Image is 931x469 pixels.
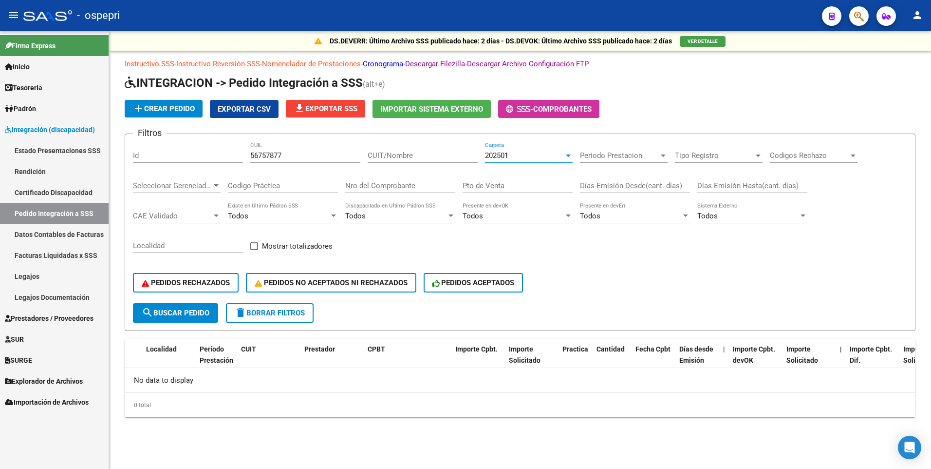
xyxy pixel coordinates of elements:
button: Exportar SSS [286,100,365,117]
datatable-header-cell: | [836,339,846,382]
span: Exportar CSV [218,105,271,114]
datatable-header-cell: Prestador [300,339,364,382]
button: Buscar Pedido [133,303,218,323]
mat-icon: menu [8,9,19,21]
p: DS.DEVERR: Último Archivo SSS publicado hace: 2 días - DS.DEVOK: Último Archivo SSS publicado hac... [330,36,672,46]
div: Open Intercom Messenger [898,436,921,459]
button: Borrar Filtros [226,303,314,323]
span: Importe Cpbt. [455,345,498,353]
span: Importe Solicitado [509,345,540,364]
mat-icon: delete [235,307,246,318]
span: Cantidad [596,345,625,353]
mat-icon: add [132,102,144,114]
a: Descargar Filezilla [405,59,465,68]
span: INTEGRACION -> Pedido Integración a SSS [125,76,363,90]
datatable-header-cell: Días desde Emisión [675,339,719,382]
span: VER DETALLE [688,39,718,44]
span: Practica [562,345,588,353]
span: PEDIDOS ACEPTADOS [432,278,515,287]
datatable-header-cell: Localidad [142,339,196,382]
span: - [506,105,533,114]
button: PEDIDOS ACEPTADOS [424,273,523,293]
mat-icon: person [912,9,923,21]
span: Borrar Filtros [235,309,305,317]
datatable-header-cell: Importe Cpbt. Dif. [846,339,899,382]
span: Integración (discapacidad) [5,124,95,135]
datatable-header-cell: Importe Solicitado [505,339,559,382]
a: Descargar Archivo Configuración FTP [467,59,589,68]
span: PEDIDOS RECHAZADOS [142,278,230,287]
span: Localidad [146,345,177,353]
span: Importar Sistema Externo [380,105,483,114]
mat-icon: search [142,307,153,318]
mat-icon: file_download [294,102,305,114]
span: Explorador de Archivos [5,376,83,387]
span: CAE Validado [133,212,212,220]
span: Fecha Cpbt [635,345,670,353]
span: Exportar SSS [294,104,357,113]
span: Importe Cpbt. Dif. [850,345,892,364]
h3: Filtros [133,126,167,140]
datatable-header-cell: Practica [559,339,593,382]
datatable-header-cell: Importe Cpbt. devOK [729,339,782,382]
a: Nomenclador de Prestaciones [262,59,361,68]
span: Prestadores / Proveedores [5,313,93,324]
span: Tesorería [5,82,42,93]
span: Comprobantes [533,105,592,114]
span: | [840,345,842,353]
span: Todos [697,212,718,220]
datatable-header-cell: Fecha Cpbt [632,339,675,382]
span: Importación de Archivos [5,397,89,408]
span: Buscar Pedido [142,309,209,317]
a: Cronograma [363,59,403,68]
span: Período Prestación [200,345,233,364]
span: | [723,345,725,353]
span: Tipo Registro [675,151,754,160]
span: Padrón [5,103,36,114]
span: Importe Solicitado devOK [786,345,818,375]
span: Codigos Rechazo [770,151,849,160]
button: Importar Sistema Externo [372,100,491,118]
div: 0 total [125,393,915,417]
span: CPBT [368,345,385,353]
span: Periodo Prestacion [580,151,659,160]
button: PEDIDOS NO ACEPTADOS NI RECHAZADOS [246,273,416,293]
button: Crear Pedido [125,100,203,117]
datatable-header-cell: Período Prestación [196,339,237,382]
span: SUR [5,334,24,345]
datatable-header-cell: Importe Cpbt. [451,339,505,382]
datatable-header-cell: CPBT [364,339,451,382]
p: - - - - - [125,59,915,69]
span: Prestador [304,345,335,353]
datatable-header-cell: Cantidad [593,339,632,382]
span: PEDIDOS NO ACEPTADOS NI RECHAZADOS [255,278,408,287]
button: PEDIDOS RECHAZADOS [133,273,239,293]
span: Días desde Emisión [679,345,713,364]
span: Importe Cpbt. devOK [733,345,775,364]
span: 202501 [485,151,508,160]
span: Mostrar totalizadores [262,240,333,252]
span: Inicio [5,61,30,72]
button: -Comprobantes [498,100,599,118]
a: Instructivo Reversión SSS [176,59,260,68]
span: (alt+e) [363,79,385,89]
datatable-header-cell: Importe Solicitado devOK [782,339,836,382]
datatable-header-cell: | [719,339,729,382]
a: Instructivo SSS [125,59,174,68]
span: Seleccionar Gerenciador [133,181,212,190]
span: Todos [580,212,600,220]
button: Exportar CSV [210,100,279,118]
span: - ospepri [77,5,120,26]
datatable-header-cell: CUIT [237,339,300,382]
button: VER DETALLE [680,36,726,47]
span: Todos [228,212,248,220]
span: CUIT [241,345,256,353]
span: Crear Pedido [132,104,195,113]
span: SURGE [5,355,32,366]
div: No data to display [125,368,915,392]
span: Firma Express [5,40,56,51]
span: Todos [345,212,366,220]
span: Todos [463,212,483,220]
